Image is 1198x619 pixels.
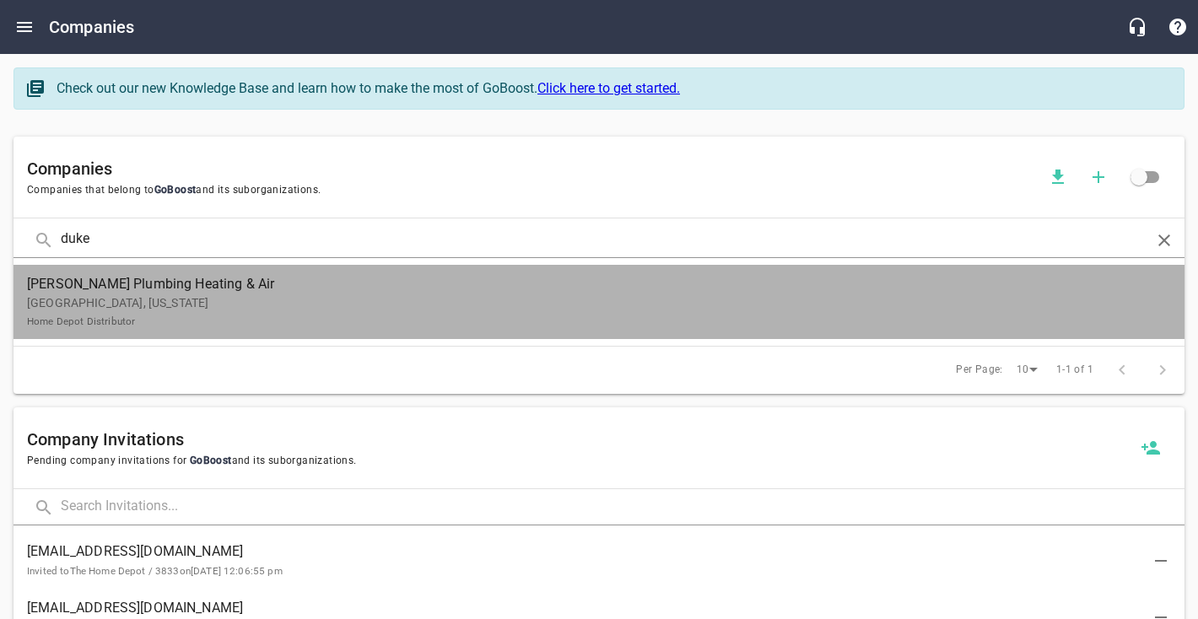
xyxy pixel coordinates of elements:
[27,274,1144,294] span: [PERSON_NAME] Plumbing Heating & Air
[27,453,1131,470] span: Pending company invitations for and its suborganizations.
[27,315,135,327] small: Home Depot Distributor
[154,184,197,196] span: GoBoost
[1056,362,1093,379] span: 1-1 of 1
[49,13,134,40] h6: Companies
[27,294,1144,330] p: [GEOGRAPHIC_DATA], [US_STATE]
[27,155,1038,182] h6: Companies
[186,455,231,466] span: GoBoost
[27,182,1038,199] span: Companies that belong to and its suborganizations.
[1010,358,1044,381] div: 10
[4,7,45,47] button: Open drawer
[1141,541,1181,581] button: Delete Invitation
[61,489,1185,525] input: Search Invitations...
[1038,157,1078,197] button: Download companies
[1117,7,1158,47] button: Live Chat
[13,265,1185,339] a: [PERSON_NAME] Plumbing Heating & Air[GEOGRAPHIC_DATA], [US_STATE]Home Depot Distributor
[57,78,1167,99] div: Check out our new Knowledge Base and learn how to make the most of GoBoost.
[1158,7,1198,47] button: Support Portal
[1078,157,1119,197] button: Add a new company
[61,222,1137,258] input: Search Companies...
[27,565,283,577] small: Invited to The Home Depot / 3833 on [DATE] 12:06:55 pm
[537,80,680,96] a: Click here to get started.
[1119,157,1159,197] span: Click to view all companies
[27,541,1144,562] span: [EMAIL_ADDRESS][DOMAIN_NAME]
[27,426,1131,453] h6: Company Invitations
[1131,428,1171,468] button: Invite a new company
[956,362,1003,379] span: Per Page:
[27,598,1144,618] span: [EMAIL_ADDRESS][DOMAIN_NAME]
